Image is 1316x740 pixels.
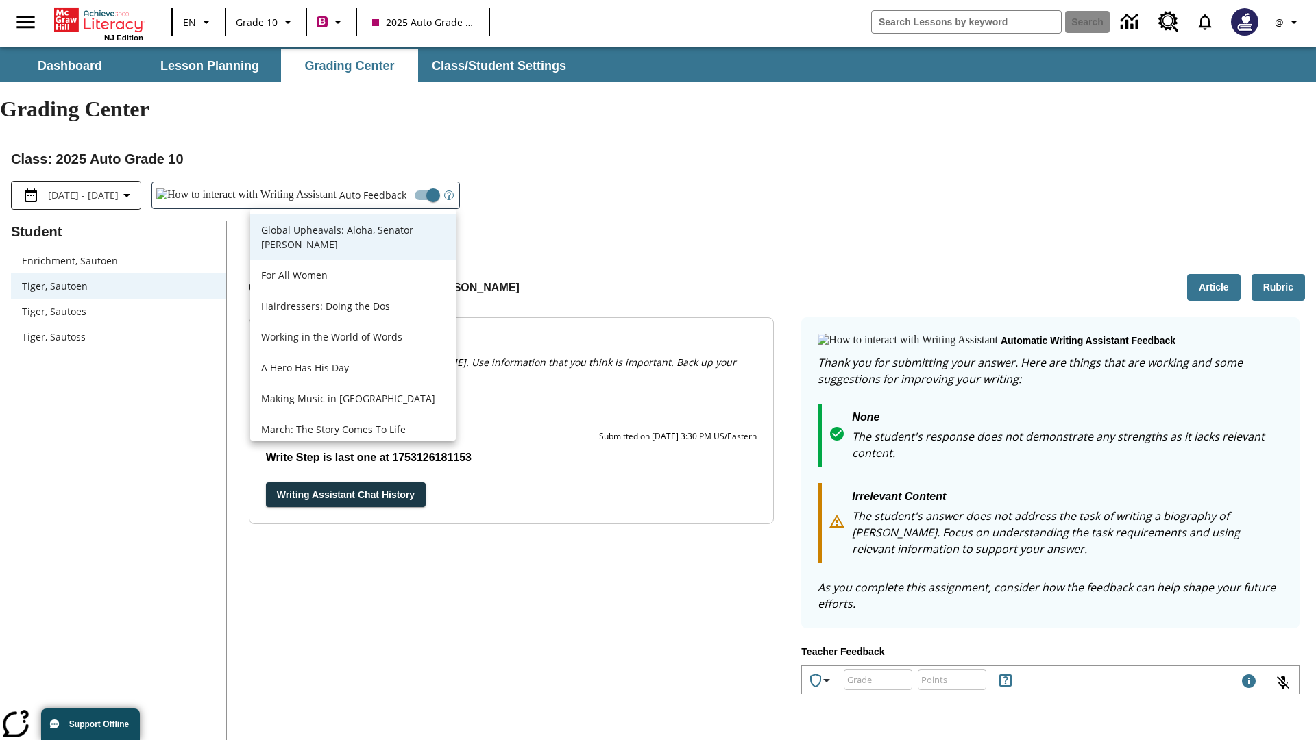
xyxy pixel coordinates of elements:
body: Type your response here. [11,11,195,26]
p: Global Upheavals: Aloha, Senator [PERSON_NAME] [261,223,445,251]
p: A Hero Has His Day [261,360,445,375]
p: March: The Story Comes To Life [261,422,445,436]
p: Making Music in [GEOGRAPHIC_DATA] [261,391,445,406]
p: For All Women [261,268,445,282]
p: Hairdressers: Doing the Dos [261,299,445,313]
p: Working in the World of Words [261,330,445,344]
